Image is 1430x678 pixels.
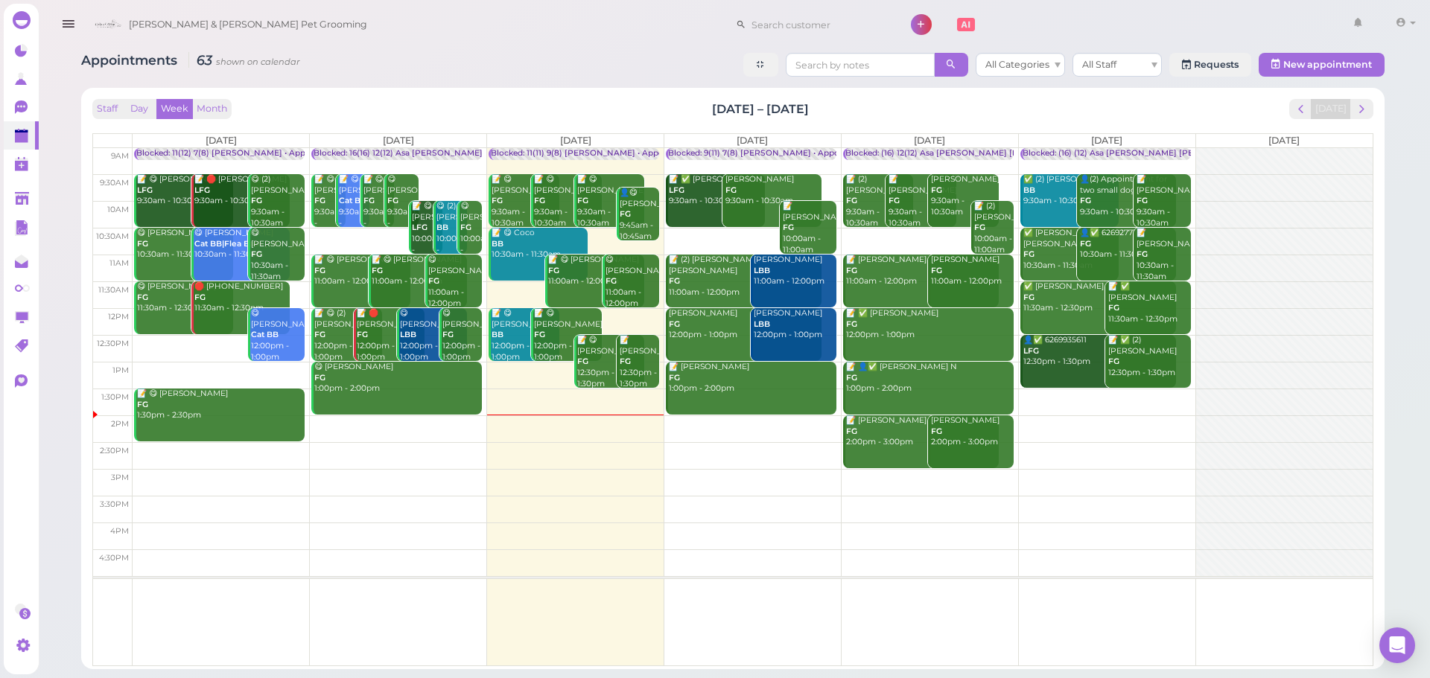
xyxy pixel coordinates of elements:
button: Month [192,99,232,119]
span: [DATE] [383,135,414,146]
div: 📝 (2) [PERSON_NAME] 10:00am - 11:00am [973,201,1014,255]
div: 📝 ✅ [PERSON_NAME] 11:30am - 12:30pm [1108,281,1190,325]
div: Blocked: (16) (12) Asa [PERSON_NAME] [PERSON_NAME] • Appointment [1023,148,1309,159]
button: prev [1289,99,1312,119]
b: LFG [1023,346,1039,356]
b: FG [387,196,398,205]
b: FG [974,223,985,232]
b: FG [783,223,794,232]
b: FG [931,266,942,275]
b: Cat BB [339,196,366,205]
b: BB [1023,185,1035,195]
b: BB [436,223,448,232]
span: 2pm [111,419,129,429]
div: 👤(2) Appointment for two small dogs 9:30am - 10:30am [1079,174,1176,218]
div: Blocked: 16(16) 12(12) Asa [PERSON_NAME] [PERSON_NAME] • Appointment [314,148,615,159]
div: Open Intercom Messenger [1379,627,1415,663]
div: [PERSON_NAME] 11:00am - 12:00pm [930,255,1013,287]
span: 4pm [110,526,129,536]
div: 📝 🛑 [PERSON_NAME] 9:30am - 10:30am [194,174,290,207]
b: FG [669,276,680,286]
div: 😋 [PERSON_NAME] 10:30am - 11:30am [194,228,290,260]
div: 📝 😋 [PERSON_NAME] 12:00pm - 1:00pm [491,308,559,362]
b: FG [846,373,857,383]
div: 👤✅ 6269277119 10:30am - 11:30am [1079,228,1176,260]
div: 📝 (2) [PERSON_NAME] 9:30am - 10:30am [845,174,913,228]
span: 1:30pm [101,392,129,402]
b: FG [931,426,942,436]
b: FG [492,196,503,205]
div: [PERSON_NAME] 12:00pm - 1:00pm [753,308,836,341]
div: 📝 😋 (2) [PERSON_NAME] 12:00pm - 1:00pm [314,308,381,362]
div: 📝 ✅ (2) [PERSON_NAME] 12:30pm - 1:30pm [1108,335,1190,379]
b: LFG [669,185,684,195]
button: next [1350,99,1373,119]
span: [DATE] [737,135,768,146]
input: Search customer [746,13,891,36]
div: 📝 [PERSON_NAME] 10:00am - 11:00am [782,201,836,255]
div: 😋 (2) [PERSON_NAME] 10:00am - 11:00am [436,201,467,266]
span: [DATE] [560,135,591,146]
div: [PERSON_NAME] 12:00pm - 1:00pm [668,308,822,341]
span: [DATE] [1268,135,1300,146]
span: 12pm [108,312,129,322]
div: 📝 😋 [PERSON_NAME] 12:00pm - 1:00pm [533,308,601,362]
b: FG [137,239,148,249]
div: 📝 😋 [PERSON_NAME] 9:30am - 10:30am [491,174,559,228]
div: 📝 😋 [PERSON_NAME] 9:30am - 10:30am [363,174,394,240]
b: FG [314,266,325,275]
b: FG [1080,196,1091,205]
div: 🛑 [PHONE_NUMBER] 11:30am - 12:30pm [194,281,290,314]
b: FG [357,330,368,339]
b: LFG [137,185,153,195]
span: 2:30pm [100,446,129,455]
b: FG [1137,196,1148,205]
a: Requests [1169,53,1251,77]
b: FG [251,249,262,259]
b: FG [846,266,857,275]
b: FG [1108,356,1119,366]
b: FG [846,319,857,329]
b: FG [620,356,631,366]
div: 😋 [PERSON_NAME] 10:00am - 11:00am [460,201,482,266]
div: [PERSON_NAME] 9:30am - 10:30am [725,174,822,207]
div: 📝 😋 [PERSON_NAME] 9:30am - 10:30am [338,174,369,240]
div: 📝 😋 [PERSON_NAME] 1:30pm - 2:30pm [136,388,305,421]
div: [PERSON_NAME] 9:30am - 10:30am [930,174,998,218]
div: 📝 😋 [PERSON_NAME] 10:00am - 11:00am [411,201,442,266]
h2: [DATE] – [DATE] [712,100,809,118]
span: [DATE] [1091,135,1122,146]
b: FG [428,276,439,286]
div: 📝 👤✅ [PERSON_NAME] N 1:00pm - 2:00pm [845,362,1014,394]
b: FG [577,356,588,366]
b: FG [846,196,857,205]
div: 📝 🛑 [PERSON_NAME] 12:00pm - 1:00pm [356,308,424,362]
div: 📝 😋 [PERSON_NAME] 11:00am - 12:00pm [547,255,644,287]
span: 12:30pm [97,339,129,348]
b: FG [1108,303,1119,313]
div: 👤😋 [PERSON_NAME] 9:45am - 10:45am [619,188,659,242]
div: 📝 😋 [PERSON_NAME] 11:00am - 12:00pm [371,255,468,287]
b: BB [492,330,503,339]
b: FG [314,196,325,205]
button: [DATE] [1311,99,1351,119]
b: LBB [754,266,770,275]
b: FG [620,209,631,219]
span: New appointment [1283,59,1372,70]
span: All Categories [985,59,1049,70]
div: 😋 [PERSON_NAME] 12:00pm - 1:00pm [250,308,305,362]
b: LBB [400,330,416,339]
span: [PERSON_NAME] & [PERSON_NAME] Pet Grooming [129,4,367,45]
b: FG [725,185,737,195]
div: Blocked: (16) 12(12) Asa [PERSON_NAME] [PERSON_NAME] • Appointment [845,148,1140,159]
b: FG [534,196,545,205]
b: BB [492,239,503,249]
b: FG [669,319,680,329]
div: ✅ (2) [PERSON_NAME] 9:30am - 10:30am [1023,174,1119,207]
div: [PERSON_NAME] 2:00pm - 3:00pm [930,415,1013,448]
span: 4:30pm [99,553,129,563]
div: ✅ [PERSON_NAME] [PERSON_NAME] 10:30am - 11:30am [1023,228,1119,272]
b: FG [1023,249,1035,259]
b: FG [314,330,325,339]
b: FG [251,196,262,205]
